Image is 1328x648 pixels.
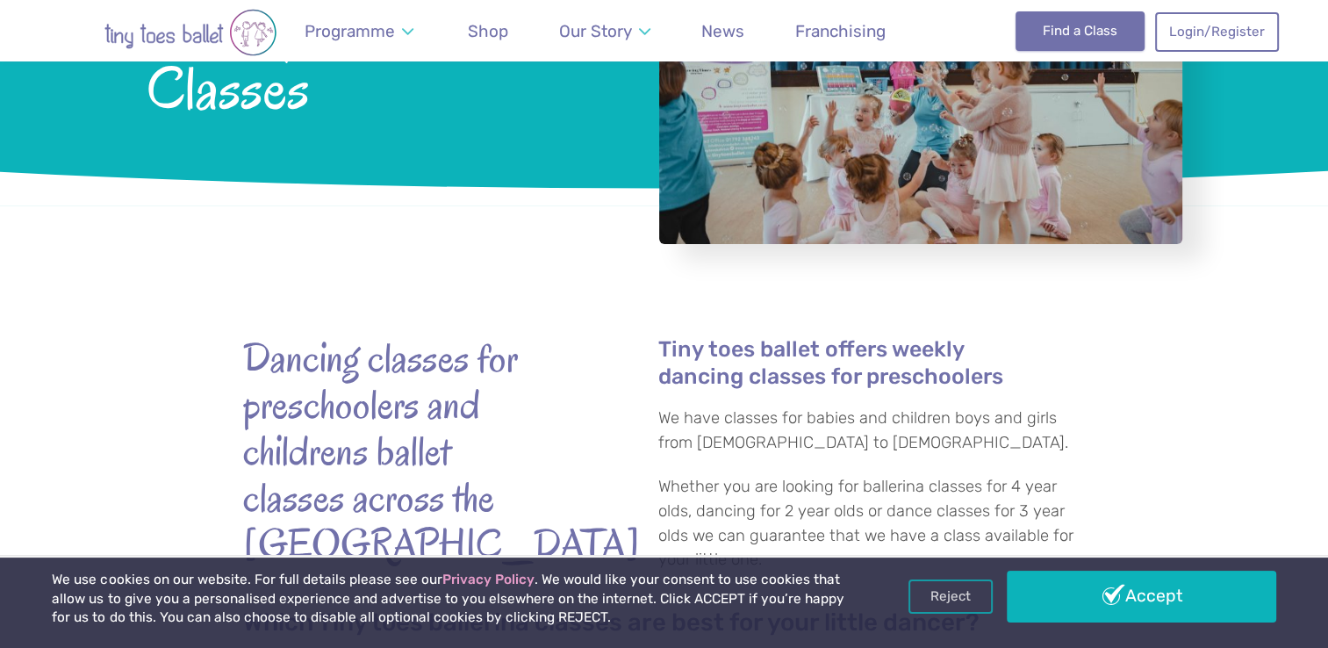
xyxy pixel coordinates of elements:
a: Reject [908,580,993,613]
p: We use cookies on our website. For full details please see our . We would like your consent to us... [52,571,847,628]
span: Programme [305,21,395,41]
strong: Dancing classes for preschoolers and childrens ballet classes across the [GEOGRAPHIC_DATA] [243,335,559,567]
a: Programme [297,11,422,52]
a: Accept [1007,571,1275,622]
span: Our Story [559,21,632,41]
p: We have classes for babies and children boys and girls from [DEMOGRAPHIC_DATA] to [DEMOGRAPHIC_DA... [658,407,1086,455]
img: tiny toes ballet [50,9,331,56]
span: Shop [468,21,508,41]
span: Franchising [795,21,886,41]
a: dancing classes for preschoolers [658,366,1003,390]
a: Franchising [787,11,894,52]
span: News [701,21,744,41]
a: Privacy Policy [441,572,534,587]
a: Login/Register [1155,12,1278,51]
a: Find a Class [1016,11,1145,50]
a: News [693,11,753,52]
a: Shop [460,11,517,52]
h4: Tiny toes ballet offers weekly [658,335,1086,390]
p: Whether you are looking for ballerina classes for 4 year olds, dancing for 2 year olds or dance c... [658,475,1086,572]
a: Our Story [550,11,658,52]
